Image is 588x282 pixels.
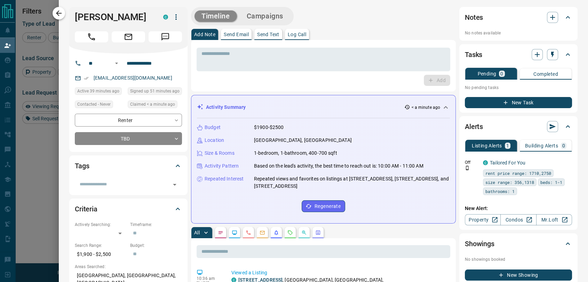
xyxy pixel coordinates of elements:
[75,31,108,42] span: Call
[465,9,572,26] div: Notes
[130,221,182,228] p: Timeframe:
[170,180,180,190] button: Open
[465,214,501,225] a: Property
[465,97,572,108] button: New Task
[130,242,182,249] p: Budget:
[562,143,565,148] p: 0
[194,32,215,37] p: Add Note
[231,269,447,276] p: Viewed a Listing
[75,249,127,260] p: $1,900 - $2,500
[84,76,89,81] svg: Email Verified
[260,230,265,235] svg: Emails
[533,72,558,76] p: Completed
[465,205,572,212] p: New Alert:
[75,242,127,249] p: Search Range:
[75,203,97,215] h2: Criteria
[205,124,221,131] p: Budget
[465,46,572,63] div: Tasks
[500,71,503,76] p: 0
[465,238,494,249] h2: Showings
[500,214,536,225] a: Condos
[506,143,509,148] p: 1
[163,15,168,19] div: condos.ca
[94,75,172,81] a: [EMAIL_ADDRESS][DOMAIN_NAME]
[75,264,182,270] p: Areas Searched:
[536,214,572,225] a: Mr.Loft
[485,188,515,195] span: bathrooms: 1
[257,32,279,37] p: Send Text
[465,49,482,60] h2: Tasks
[465,166,470,170] svg: Push Notification Only
[485,179,534,186] span: size range: 356,1318
[246,230,251,235] svg: Calls
[75,114,182,127] div: Renter
[288,32,306,37] p: Log Call
[112,31,145,42] span: Email
[128,87,182,97] div: Mon Oct 13 2025
[75,132,182,145] div: TBD
[465,121,483,132] h2: Alerts
[75,158,182,174] div: Tags
[302,200,345,212] button: Regenerate
[254,162,423,170] p: Based on the lead's activity, the best time to reach out is: 10:00 AM - 11:00 AM
[254,124,284,131] p: $1900-$2500
[465,118,572,135] div: Alerts
[465,159,479,166] p: Off
[77,101,111,108] span: Contacted - Never
[465,30,572,36] p: No notes available
[465,12,483,23] h2: Notes
[465,235,572,252] div: Showings
[218,230,223,235] svg: Notes
[149,31,182,42] span: Message
[75,160,89,171] h2: Tags
[197,101,450,114] div: Activity Summary< a minute ago
[75,87,124,97] div: Mon Oct 13 2025
[465,256,572,263] p: No showings booked
[525,143,558,148] p: Building Alerts
[465,82,572,93] p: No pending tasks
[205,137,224,144] p: Location
[472,143,502,148] p: Listing Alerts
[273,230,279,235] svg: Listing Alerts
[128,100,182,110] div: Mon Oct 13 2025
[194,10,237,22] button: Timeline
[540,179,562,186] span: beds: 1-1
[197,276,221,281] p: 10:36 am
[75,11,153,23] h1: [PERSON_NAME]
[315,230,321,235] svg: Agent Actions
[75,201,182,217] div: Criteria
[254,150,337,157] p: 1-bedroom, 1-bathroom, 400-700 sqft
[411,104,440,111] p: < a minute ago
[75,221,127,228] p: Actively Searching:
[485,170,551,177] span: rent price range: 1710,2750
[287,230,293,235] svg: Requests
[77,88,119,95] span: Active 39 minutes ago
[254,137,352,144] p: [GEOGRAPHIC_DATA], [GEOGRAPHIC_DATA]
[130,88,180,95] span: Signed up 51 minutes ago
[301,230,307,235] svg: Opportunities
[224,32,249,37] p: Send Email
[232,230,237,235] svg: Lead Browsing Activity
[477,71,496,76] p: Pending
[205,175,244,183] p: Repeated Interest
[483,160,488,165] div: condos.ca
[205,150,235,157] p: Size & Rooms
[194,230,200,235] p: All
[205,162,239,170] p: Activity Pattern
[206,104,246,111] p: Activity Summary
[465,269,572,281] button: New Showing
[240,10,290,22] button: Campaigns
[254,175,450,190] p: Repeated views and favorites on listings at [STREET_ADDRESS], [STREET_ADDRESS], and [STREET_ADDRESS]
[490,160,525,166] a: Tailored For You
[112,59,121,67] button: Open
[130,101,175,108] span: Claimed < a minute ago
